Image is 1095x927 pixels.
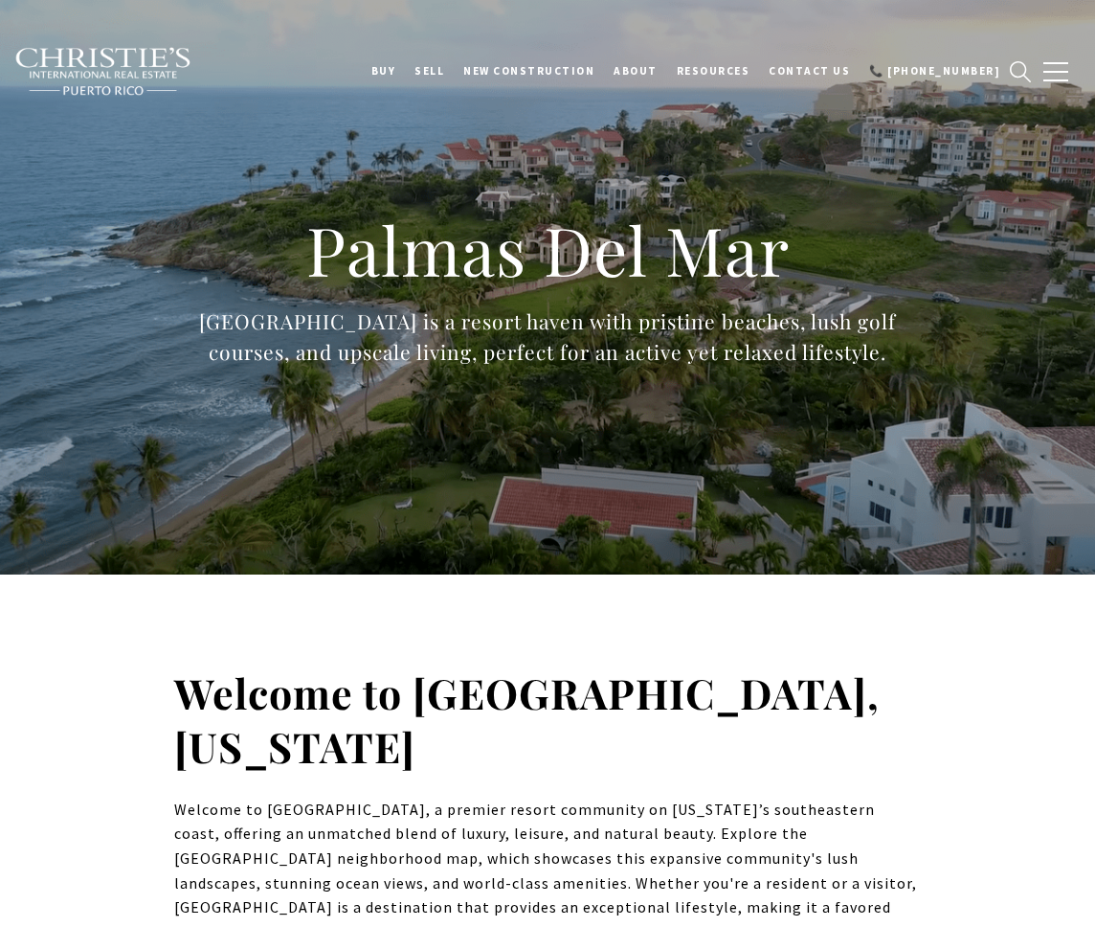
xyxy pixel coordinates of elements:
[860,47,1010,95] a: 📞 [PHONE_NUMBER]
[174,665,880,774] strong: Welcome to [GEOGRAPHIC_DATA], [US_STATE]
[362,47,406,95] a: BUY
[14,47,192,97] img: Christie's International Real Estate black text logo
[769,64,850,78] span: Contact Us
[667,47,760,95] a: Resources
[405,47,454,95] a: SELL
[604,47,667,95] a: About
[136,208,959,292] h1: Palmas Del Mar
[463,64,594,78] span: New Construction
[136,306,959,367] div: [GEOGRAPHIC_DATA] is a resort haven with pristine beaches, lush golf courses, and upscale living,...
[869,64,1000,78] span: 📞 [PHONE_NUMBER]
[454,47,604,95] a: New Construction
